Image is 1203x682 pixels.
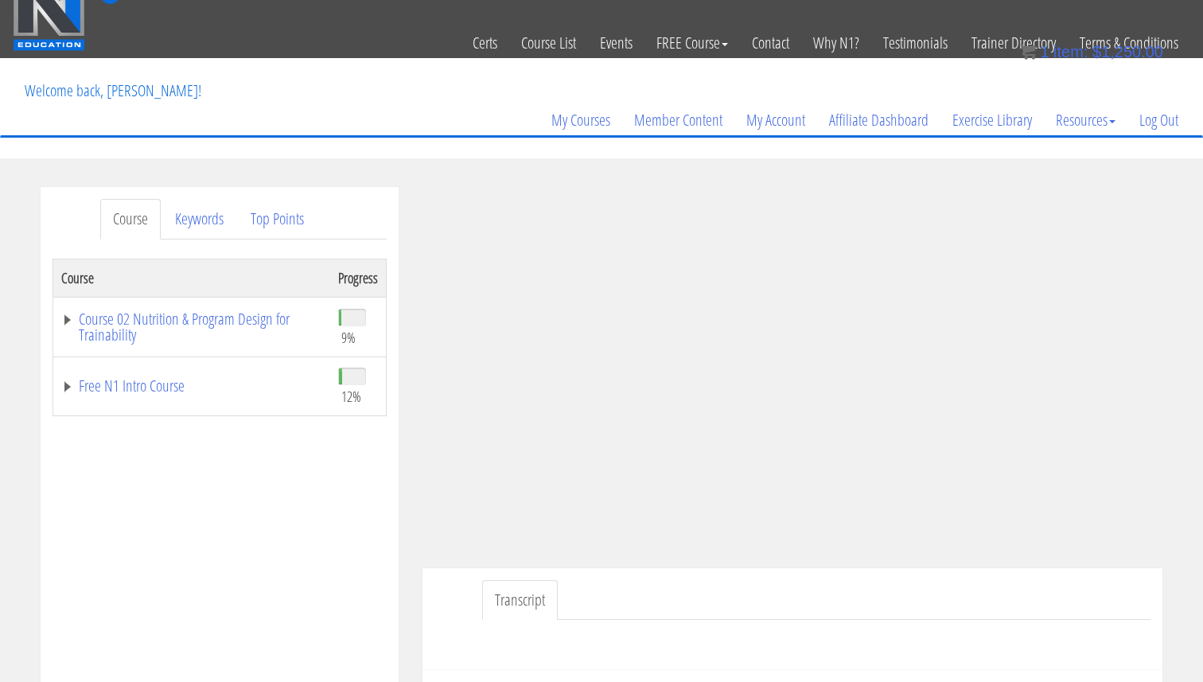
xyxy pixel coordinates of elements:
span: 12% [341,388,361,405]
a: Terms & Conditions [1068,4,1190,82]
a: Course [100,199,161,240]
a: Member Content [622,82,734,158]
a: My Account [734,82,817,158]
a: Exercise Library [940,82,1044,158]
a: Events [588,4,644,82]
a: Trainer Directory [960,4,1068,82]
span: $ [1092,43,1101,60]
a: Testimonials [871,4,960,82]
span: item: [1053,43,1088,60]
a: Why N1? [801,4,871,82]
a: Affiliate Dashboard [817,82,940,158]
a: My Courses [539,82,622,158]
a: Log Out [1127,82,1190,158]
th: Course [53,259,331,297]
a: Top Points [238,199,317,240]
a: Keywords [162,199,236,240]
a: Certs [461,4,509,82]
a: Resources [1044,82,1127,158]
p: Welcome back, [PERSON_NAME]! [13,59,213,123]
a: FREE Course [644,4,740,82]
th: Progress [330,259,387,297]
a: 1 item: $1,250.00 [1020,43,1163,60]
span: 9% [341,329,356,346]
a: Course 02 Nutrition & Program Design for Trainability [61,311,322,343]
a: Course List [509,4,588,82]
img: icon11.png [1020,44,1036,60]
a: Transcript [482,580,558,621]
a: Free N1 Intro Course [61,378,322,394]
a: Contact [740,4,801,82]
span: 1 [1040,43,1049,60]
bdi: 1,250.00 [1092,43,1163,60]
